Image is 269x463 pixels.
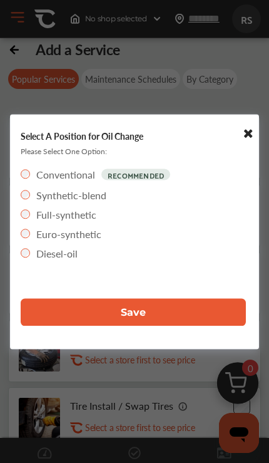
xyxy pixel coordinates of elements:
label: Synthetic-blend [36,187,106,202]
label: Diesel-oil [36,246,78,260]
label: Conventional [36,167,95,182]
p: Select A Position for Oil Change [21,131,143,140]
button: Save [21,298,246,326]
span: Save [121,306,146,318]
p: RECOMMENDED [101,169,170,180]
label: Full-synthetic [36,207,96,221]
label: Euro-synthetic [36,226,101,241]
p: Please Select One Option: [21,145,107,156]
